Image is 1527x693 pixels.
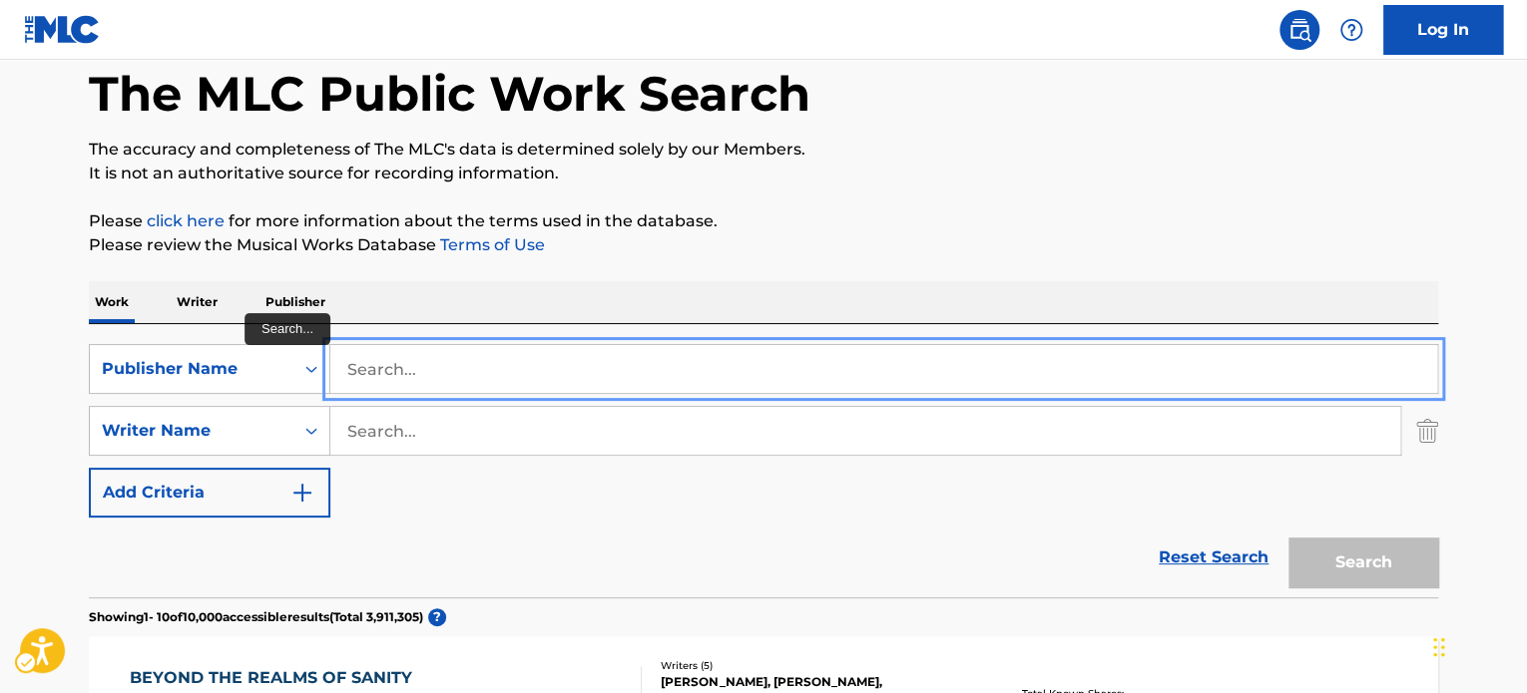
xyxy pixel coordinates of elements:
p: Showing 1 - 10 of 10,000 accessible results (Total 3,911,305 ) [89,608,423,626]
div: Drag [1433,617,1445,677]
h1: The MLC Public Work Search [89,64,810,124]
img: search [1287,18,1311,42]
p: It is not an authoritative source for recording information. [89,162,1438,185]
p: Publisher [259,281,331,323]
div: Publisher Name [102,357,281,381]
p: The accuracy and completeness of The MLC's data is determined solely by our Members. [89,138,1438,162]
p: Work [89,281,135,323]
p: Please for more information about the terms used in the database. [89,209,1438,233]
a: Reset Search [1149,535,1278,579]
input: Search... [330,345,1437,393]
div: Chat Widget [1427,597,1527,693]
span: ? [428,608,446,626]
p: Writer [171,281,224,323]
input: Search... [330,407,1400,455]
iframe: Hubspot Iframe [1427,597,1527,693]
a: click here [147,211,225,230]
img: MLC Logo [24,15,101,44]
button: Add Criteria [89,468,330,518]
a: Terms of Use [436,235,545,254]
p: Please review the Musical Works Database [89,233,1438,257]
a: Log In [1383,5,1503,55]
div: Writer Name [102,419,281,443]
div: BEYOND THE REALMS OF SANITY [130,666,422,690]
img: help [1339,18,1363,42]
img: 9d2ae6d4665cec9f34b9.svg [290,481,314,505]
div: Writers ( 5 ) [661,658,962,673]
img: Delete Criterion [1416,406,1438,456]
form: Search Form [89,344,1438,597]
